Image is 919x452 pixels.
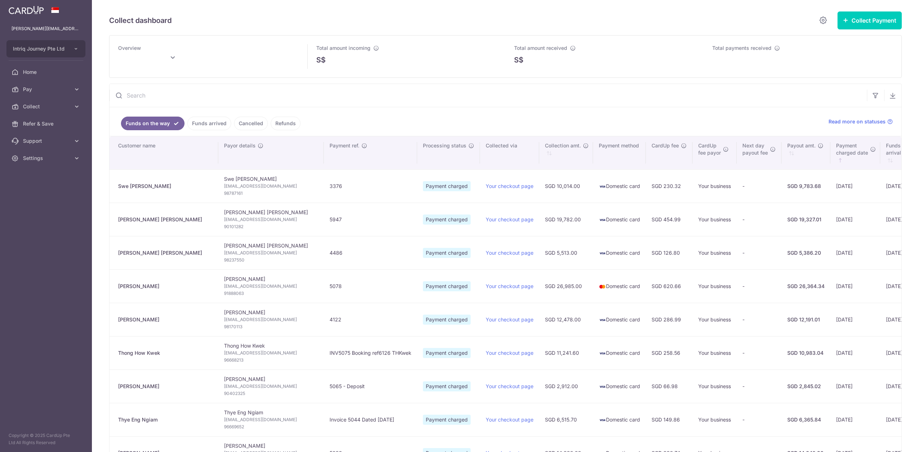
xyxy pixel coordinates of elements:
[593,369,646,403] td: Domestic card
[23,137,70,145] span: Support
[118,316,213,323] div: [PERSON_NAME]
[224,290,318,297] span: 91888063
[23,86,70,93] span: Pay
[692,203,737,236] td: Your business
[6,40,85,57] button: Intriq Journey Pte Ltd
[330,142,359,149] span: Payment ref.
[692,336,737,369] td: Your business
[109,84,867,107] input: Search
[423,215,471,225] span: Payment charged
[836,142,868,156] span: Payment charged date
[646,236,692,269] td: SGD 126.80
[593,203,646,236] td: Domestic card
[218,136,324,169] th: Payor details
[830,169,880,203] td: [DATE]
[118,283,213,290] div: [PERSON_NAME]
[121,117,185,130] a: Funds on the way
[787,142,816,149] span: Payout amt.
[324,136,417,169] th: Payment ref.
[539,136,593,169] th: Collection amt. : activate to sort column ascending
[599,250,606,257] img: visa-sm-192604c4577d2d35970c8ed26b86981c2741ebd56154ab54ad91a526f0f24972.png
[787,349,825,357] div: SGD 10,983.04
[324,303,417,336] td: 4122
[23,155,70,162] span: Settings
[187,117,231,130] a: Funds arrived
[423,248,471,258] span: Payment charged
[224,249,318,256] span: [EMAIL_ADDRESS][DOMAIN_NAME]
[787,216,825,223] div: SGD 19,327.01
[692,303,737,336] td: Your business
[646,336,692,369] td: SGD 258.56
[118,383,213,390] div: [PERSON_NAME]
[118,45,141,51] span: Overview
[224,183,318,190] span: [EMAIL_ADDRESS][DOMAIN_NAME]
[692,269,737,303] td: Your business
[692,236,737,269] td: Your business
[109,15,172,26] h5: Collect dashboard
[787,283,825,290] div: SGD 26,364.34
[423,142,466,149] span: Processing status
[737,203,782,236] td: -
[486,350,533,356] a: Your checkout page
[514,45,567,51] span: Total amount received
[782,136,830,169] th: Payout amt. : activate to sort column ascending
[787,383,825,390] div: SGD 2,845.02
[646,203,692,236] td: SGD 454.99
[599,316,606,324] img: visa-sm-192604c4577d2d35970c8ed26b86981c2741ebd56154ab54ad91a526f0f24972.png
[11,25,80,32] p: [PERSON_NAME][EMAIL_ADDRESS][DOMAIN_NAME]
[224,357,318,364] span: 96668213
[737,269,782,303] td: -
[886,142,913,156] span: Funds arrival date
[514,55,523,65] span: S$
[737,403,782,436] td: -
[692,369,737,403] td: Your business
[539,203,593,236] td: SGD 19,782.00
[599,383,606,390] img: visa-sm-192604c4577d2d35970c8ed26b86981c2741ebd56154ab54ad91a526f0f24972.png
[692,403,737,436] td: Your business
[324,369,417,403] td: 5065 - Deposit
[316,55,326,65] span: S$
[539,369,593,403] td: SGD 2,912.00
[737,136,782,169] th: Next daypayout fee
[593,169,646,203] td: Domestic card
[486,316,533,322] a: Your checkout page
[224,416,318,423] span: [EMAIL_ADDRESS][DOMAIN_NAME]
[539,303,593,336] td: SGD 12,478.00
[423,381,471,391] span: Payment charged
[417,136,480,169] th: Processing status
[737,236,782,269] td: -
[599,283,606,290] img: mastercard-sm-87a3fd1e0bddd137fecb07648320f44c262e2538e7db6024463105ddbc961eb2.png
[830,236,880,269] td: [DATE]
[218,403,324,436] td: Thye Eng Ngiam
[109,136,218,169] th: Customer name
[737,369,782,403] td: -
[218,236,324,269] td: [PERSON_NAME] [PERSON_NAME]
[646,269,692,303] td: SGD 620.66
[486,250,533,256] a: Your checkout page
[118,183,213,190] div: Swe [PERSON_NAME]
[593,136,646,169] th: Payment method
[324,403,417,436] td: Invoice 5044 Dated [DATE]
[539,169,593,203] td: SGD 10,014.00
[486,183,533,189] a: Your checkout page
[224,190,318,197] span: 98787161
[218,269,324,303] td: [PERSON_NAME]
[224,216,318,223] span: [EMAIL_ADDRESS][DOMAIN_NAME]
[224,283,318,290] span: [EMAIL_ADDRESS][DOMAIN_NAME]
[118,349,213,357] div: Thong How Kwek
[218,303,324,336] td: [PERSON_NAME]
[698,142,721,156] span: CardUp fee payor
[830,203,880,236] td: [DATE]
[224,383,318,390] span: [EMAIL_ADDRESS][DOMAIN_NAME]
[539,269,593,303] td: SGD 26,985.00
[545,142,581,149] span: Collection amt.
[324,169,417,203] td: 3376
[118,416,213,423] div: Thye Eng Ngiam
[787,316,825,323] div: SGD 12,191.01
[646,136,692,169] th: CardUp fee
[224,349,318,357] span: [EMAIL_ADDRESS][DOMAIN_NAME]
[423,181,471,191] span: Payment charged
[480,136,539,169] th: Collected via
[593,236,646,269] td: Domestic card
[829,118,886,125] span: Read more on statuses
